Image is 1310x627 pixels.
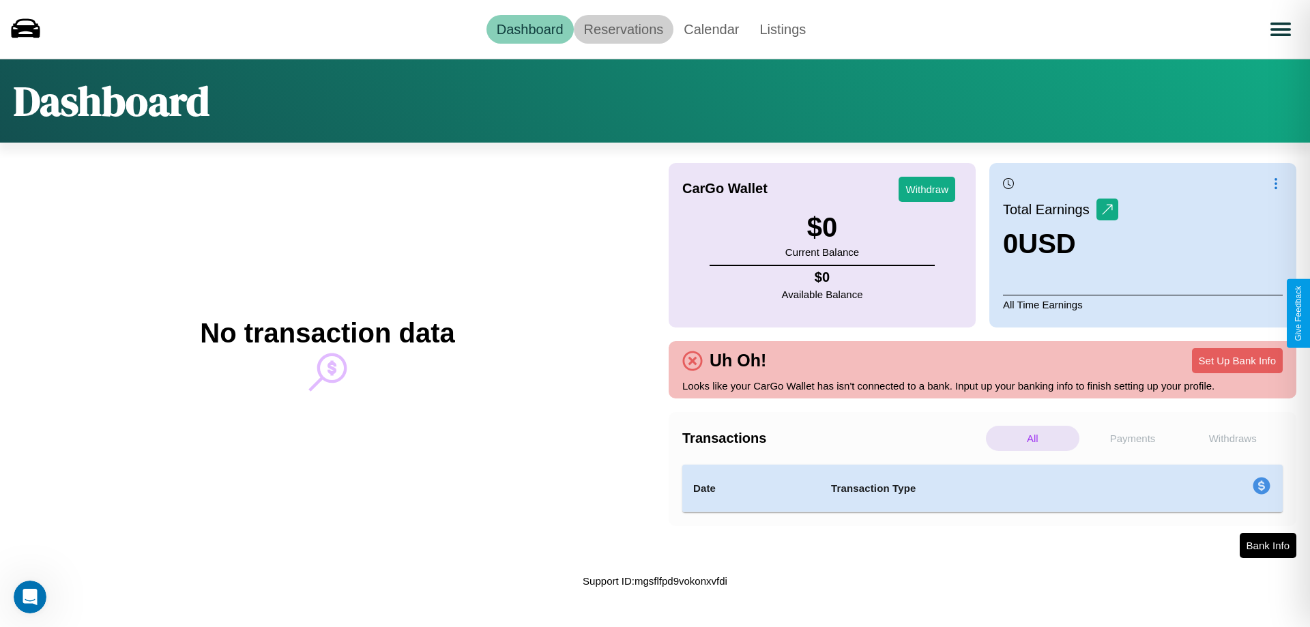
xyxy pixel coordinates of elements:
p: Available Balance [782,285,863,304]
h3: 0 USD [1003,229,1118,259]
p: All [986,426,1079,451]
h3: $ 0 [785,212,859,243]
h4: Uh Oh! [703,351,773,370]
p: Total Earnings [1003,197,1096,222]
a: Listings [749,15,816,44]
a: Dashboard [486,15,574,44]
a: Reservations [574,15,674,44]
button: Bank Info [1240,533,1296,558]
h4: CarGo Wallet [682,181,768,196]
p: Looks like your CarGo Wallet has isn't connected to a bank. Input up your banking info to finish ... [682,377,1283,395]
a: Calendar [673,15,749,44]
button: Set Up Bank Info [1192,348,1283,373]
table: simple table [682,465,1283,512]
h2: No transaction data [200,318,454,349]
h4: Transaction Type [831,480,1141,497]
h4: Date [693,480,809,497]
h1: Dashboard [14,73,209,129]
iframe: Intercom live chat [14,581,46,613]
p: Support ID: mgsflfpd9vokonxvfdi [583,572,727,590]
p: Payments [1086,426,1180,451]
button: Withdraw [899,177,955,202]
p: Current Balance [785,243,859,261]
p: All Time Earnings [1003,295,1283,314]
div: Give Feedback [1294,286,1303,341]
h4: $ 0 [782,269,863,285]
button: Open menu [1262,10,1300,48]
h4: Transactions [682,431,982,446]
p: Withdraws [1186,426,1279,451]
